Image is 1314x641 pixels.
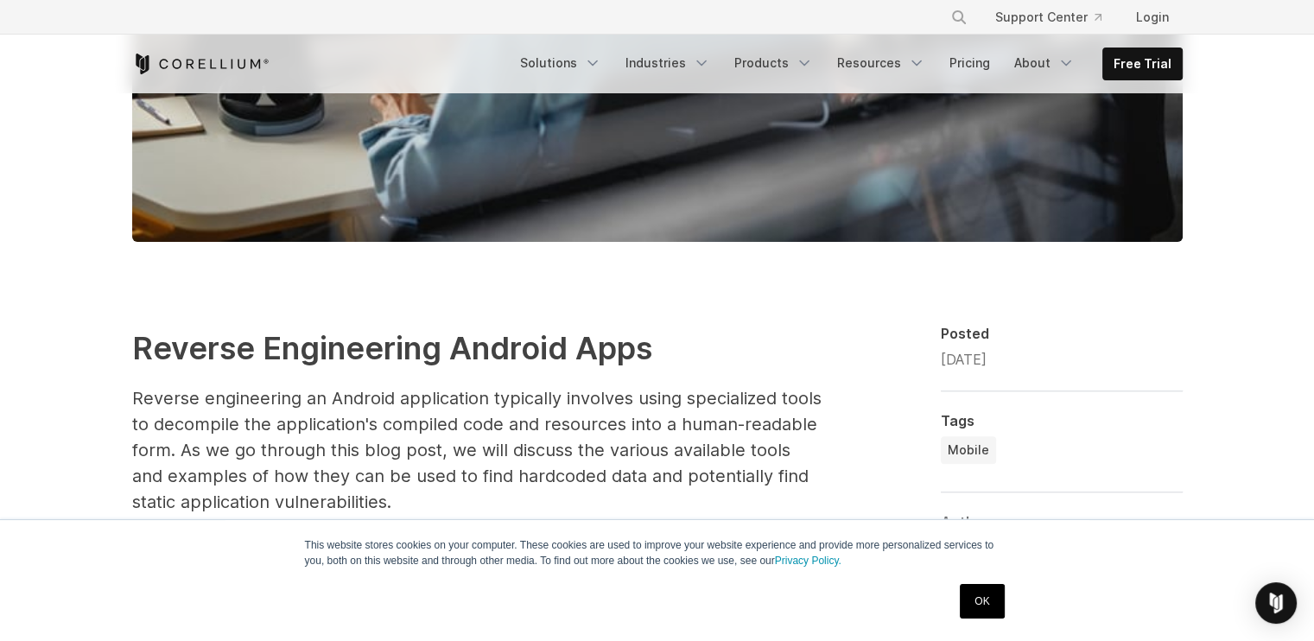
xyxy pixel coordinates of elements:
div: Navigation Menu [930,2,1183,33]
span: Mobile [948,441,989,459]
a: Corellium Home [132,54,270,74]
a: Support Center [981,2,1115,33]
a: Solutions [510,48,612,79]
a: Privacy Policy. [775,555,841,567]
div: Posted [941,325,1183,342]
a: Products [724,48,823,79]
a: Industries [615,48,720,79]
span: [DATE] [941,351,987,368]
p: This website stores cookies on your computer. These cookies are used to improve your website expe... [305,537,1010,568]
a: Free Trial [1103,48,1182,79]
strong: Reverse Engineering Android Apps [132,329,652,367]
a: Mobile [941,436,996,464]
a: Pricing [939,48,1000,79]
a: About [1004,48,1085,79]
div: Tags [941,412,1183,429]
button: Search [943,2,974,33]
a: Login [1122,2,1183,33]
a: Resources [827,48,936,79]
p: Reverse engineering an Android application typically involves using specialized tools to decompil... [132,385,823,515]
div: Navigation Menu [510,48,1183,80]
a: OK [960,584,1004,619]
div: Open Intercom Messenger [1255,582,1297,624]
div: Author [941,513,1183,530]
